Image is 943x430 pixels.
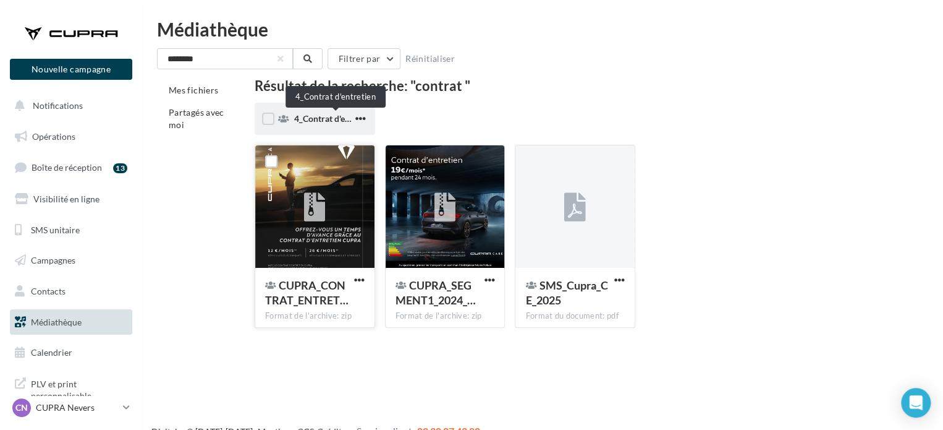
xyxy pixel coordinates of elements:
a: SMS unitaire [7,217,135,243]
a: Boîte de réception13 [7,154,135,181]
a: PLV et print personnalisable [7,371,135,407]
span: Notifications [33,100,83,111]
span: Visibilité en ligne [33,194,99,204]
button: Notifications [7,93,130,119]
span: Campagnes [31,255,75,265]
span: CUPRA_CONTRAT_ENTRETIEN_FLYER_2025 [265,278,349,307]
a: CN CUPRA Nevers [10,396,132,419]
span: Partagés avec moi [169,107,224,130]
div: Open Intercom Messenger [901,388,931,418]
div: Résultat de la recherche: "contrat " [255,79,895,93]
span: Contacts [31,286,66,296]
span: Calendrier [31,347,72,358]
a: Calendrier [7,340,135,366]
p: CUPRA Nevers [36,402,118,414]
span: 4_Contrat d'entretien [294,113,376,124]
div: 13 [113,163,127,173]
div: Format de l'archive: zip [265,311,365,322]
span: SMS_Cupra_CE_2025 [525,278,607,307]
span: PLV et print personnalisable [31,376,127,402]
span: Mes fichiers [169,85,218,95]
span: CUPRA_SEGMENT1_2024_Post Contrat d'Entretien [395,278,476,307]
span: CN [15,402,28,414]
a: Médiathèque [7,309,135,335]
a: Visibilité en ligne [7,186,135,212]
div: Format de l'archive: zip [395,311,495,322]
div: 4_Contrat d'entretien [285,86,386,108]
button: Filtrer par [328,48,400,69]
span: Opérations [32,131,75,142]
a: Campagnes [7,247,135,273]
div: Médiathèque [157,20,928,38]
a: Contacts [7,278,135,304]
div: Format du document: pdf [525,311,625,322]
span: SMS unitaire [31,224,80,234]
span: Boîte de réception [32,162,102,173]
a: Opérations [7,124,135,150]
span: Médiathèque [31,317,82,327]
button: Réinitialiser [400,51,460,66]
button: Nouvelle campagne [10,59,132,80]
